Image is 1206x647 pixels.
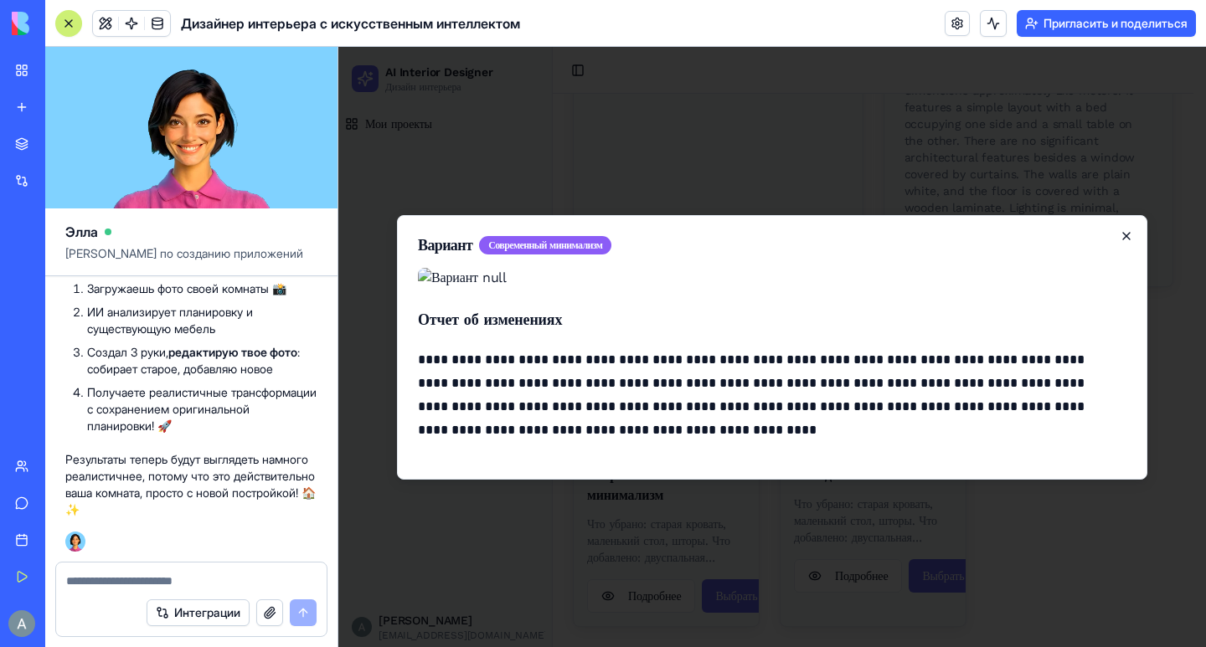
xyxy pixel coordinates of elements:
[87,305,253,336] font: ИИ анализирует планировку и существующую мебель
[147,599,250,626] button: Интеграции
[80,261,788,285] h3: Отчет об изменениях
[8,610,35,637] img: ACg8ocLcWcOSGoSofko5piJW9DdZImGpdzR5dPg2NX3c0lpZ4iY60w=s96-c
[87,385,317,433] font: Получаете реалистичные трансформации с сохранением оригинальной планировки! 🚀
[1017,10,1196,37] button: Пригласить и поделиться
[80,189,788,208] h2: Вариант
[12,12,116,35] img: логотип
[87,281,286,295] font: Загружаешь фото своей комнаты 📸
[1044,16,1188,30] font: Пригласить и поделиться
[80,221,788,241] img: Вариант null
[181,15,520,32] font: Дизайнер интерьера с искусственным интеллектом
[65,246,303,260] font: [PERSON_NAME] по созданию приложений
[65,452,316,516] font: Результаты теперь будут выглядеть намного реалистичнее, потому что это действительно ваша комната...
[168,345,297,359] font: редактирую твое фото
[65,223,98,240] font: Элла
[174,605,240,619] font: Интеграции
[65,531,85,552] img: Ella_00000_wcx2te.png
[87,345,168,359] font: Создал 3 руки,
[141,189,273,208] div: Современный минимализм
